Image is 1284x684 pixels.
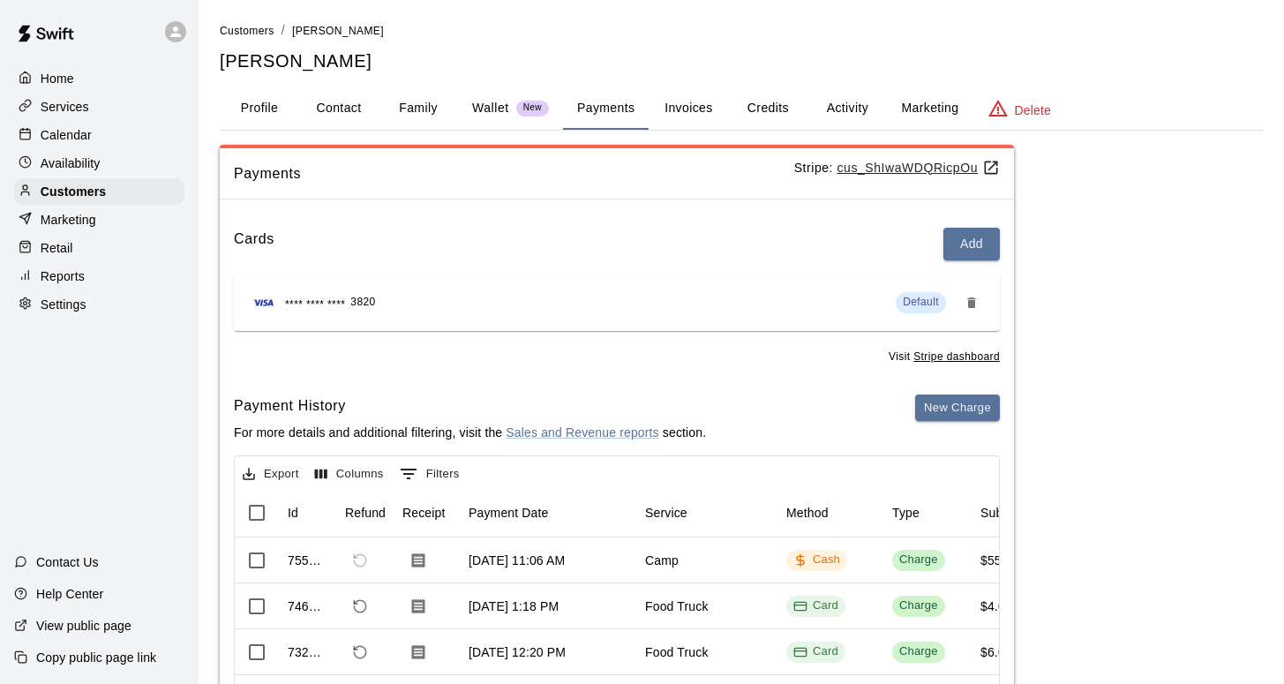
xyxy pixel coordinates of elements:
div: 732658 [288,643,327,661]
p: Stripe: [794,159,1000,177]
a: Services [14,94,184,120]
button: Select columns [311,461,388,488]
p: Wallet [472,99,509,117]
p: Reports [41,267,85,285]
div: Subtotal [972,488,1060,537]
button: Payments [563,87,649,130]
div: Refund [336,488,394,537]
button: Download Receipt [402,590,434,622]
div: Aug 9, 2025, 1:18 PM [469,598,559,615]
button: Export [238,461,304,488]
p: Delete [1015,101,1051,119]
button: Credits [728,87,807,130]
div: basic tabs example [220,87,1263,130]
p: Calendar [41,126,92,144]
div: Service [636,488,777,537]
nav: breadcrumb [220,21,1263,41]
div: Receipt [402,488,446,537]
div: Food Truck [645,598,709,615]
button: Activity [807,87,887,130]
button: Marketing [887,87,972,130]
p: Services [41,98,89,116]
p: Contact Us [36,553,99,571]
a: Home [14,65,184,92]
p: Help Center [36,585,103,603]
button: New Charge [915,395,1000,422]
button: Show filters [395,460,464,488]
span: Refund payment [345,637,375,667]
a: Retail [14,235,184,261]
div: Subtotal [980,488,1027,537]
a: Availability [14,150,184,177]
a: Reports [14,263,184,289]
p: Availability [41,154,101,172]
p: Home [41,70,74,87]
div: Card [793,643,838,660]
span: Visit [889,349,1000,366]
div: $6.00 [980,643,1012,661]
a: Marketing [14,207,184,233]
div: 755728 [288,552,327,569]
div: Service [645,488,687,537]
div: Method [777,488,883,537]
p: Customers [41,183,106,200]
div: 746570 [288,598,327,615]
p: View public page [36,617,131,635]
a: Sales and Revenue reports [506,425,658,440]
div: Id [288,488,298,537]
div: Food Truck [645,643,709,661]
span: 3820 [350,294,375,312]
div: Receipt [394,488,460,537]
button: Family [379,87,458,130]
p: Marketing [41,211,96,229]
span: Payments [234,162,794,185]
span: [PERSON_NAME] [292,25,384,37]
p: Settings [41,296,86,313]
button: Contact [299,87,379,130]
h5: [PERSON_NAME] [220,49,1263,73]
a: Settings [14,291,184,318]
div: Payment Date [460,488,636,537]
div: Aug 14, 2025, 11:06 AM [469,552,565,569]
button: Add [943,228,1000,260]
span: Refund payment [345,545,375,575]
div: Charge [899,598,938,614]
div: Payment Date [469,488,549,537]
a: Customers [220,23,274,37]
li: / [282,21,285,40]
div: $4.00 [980,598,1012,615]
button: Remove [957,289,986,317]
h6: Payment History [234,395,706,417]
span: New [516,102,549,114]
span: Refund payment [345,591,375,621]
div: Method [786,488,829,537]
button: Download Receipt [402,545,434,576]
div: $550.00 [980,552,1026,569]
a: Calendar [14,122,184,148]
button: Invoices [649,87,728,130]
a: cus_ShIwaWDQRicpOu [837,161,1000,175]
button: Download Receipt [402,636,434,668]
p: Copy public page link [36,649,156,666]
div: Type [892,488,920,537]
div: Refund [345,488,386,537]
button: Profile [220,87,299,130]
div: Cash [793,552,840,568]
a: Stripe dashboard [913,350,1000,363]
div: Id [279,488,336,537]
p: Retail [41,239,73,257]
a: Customers [14,178,184,205]
div: Aug 2, 2025, 12:20 PM [469,643,566,661]
img: Credit card brand logo [248,294,280,312]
